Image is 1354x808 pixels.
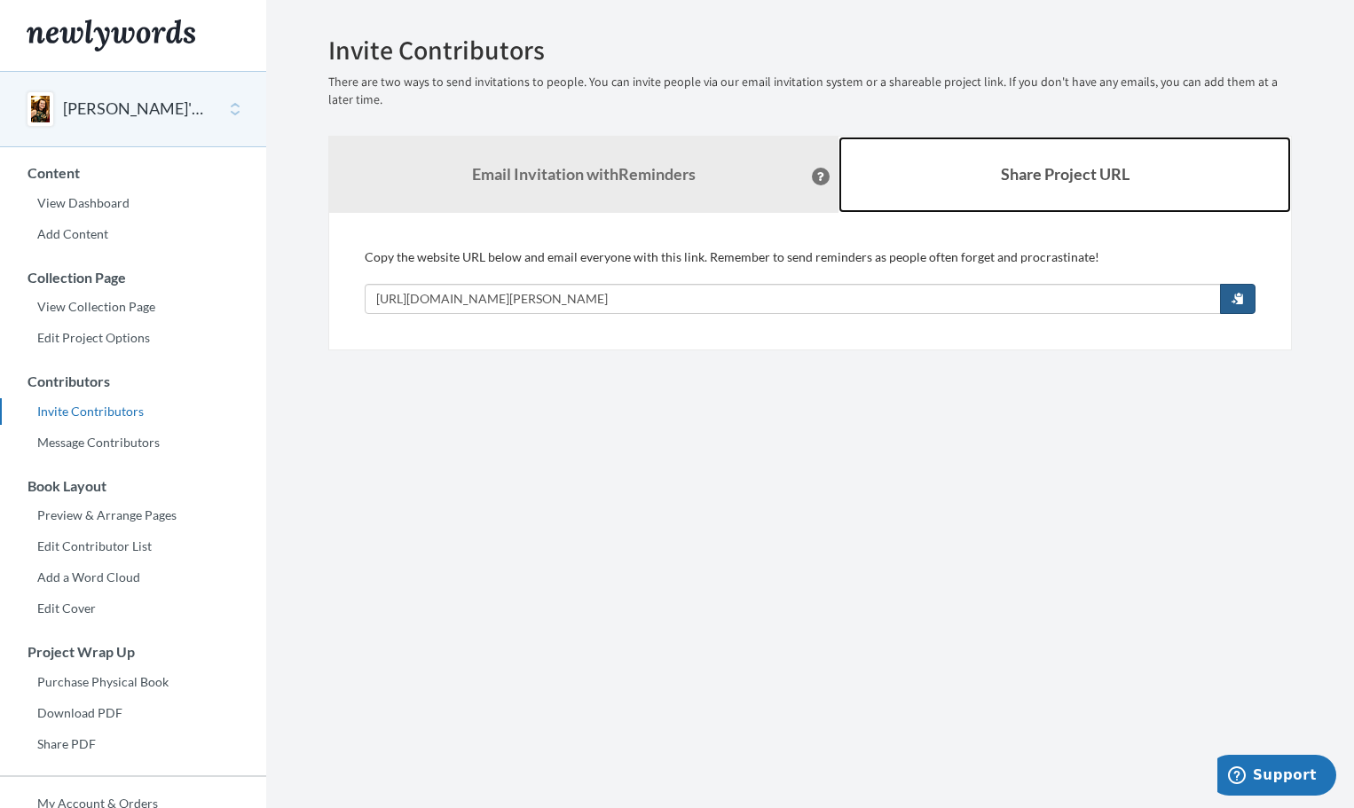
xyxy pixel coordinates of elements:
[1,644,266,660] h3: Project Wrap Up
[1001,164,1130,184] b: Share Project URL
[365,248,1256,314] div: Copy the website URL below and email everyone with this link. Remember to send reminders as peopl...
[328,74,1292,109] p: There are two ways to send invitations to people. You can invite people via our email invitation ...
[1217,755,1336,799] iframe: Opens a widget where you can chat to one of our agents
[1,165,266,181] h3: Content
[1,270,266,286] h3: Collection Page
[63,98,207,121] button: [PERSON_NAME]'s Send-Off
[1,478,266,494] h3: Book Layout
[328,35,1292,65] h2: Invite Contributors
[472,164,696,184] strong: Email Invitation with Reminders
[1,373,266,389] h3: Contributors
[27,20,195,51] img: Newlywords logo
